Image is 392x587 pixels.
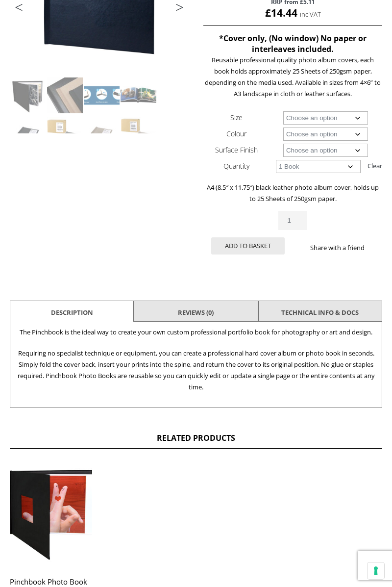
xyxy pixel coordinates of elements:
span: £ [265,6,271,20]
img: Pinchbook Photo Book Covers* with Solid Front - Image 7 [84,114,120,150]
img: facebook sharing button [293,257,301,265]
button: Your consent preferences for tracking technologies [367,562,384,579]
p: A4 (8.5″ x 11.75″) black leather photo album cover, holds up to 25 Sheets of 250gsm paper. [203,182,382,204]
img: email sharing button [317,257,324,265]
a: Clear options [367,158,382,174]
p: Share with a friend [293,242,382,254]
img: Pinchbook Photo Book Covers* with Solid Front - Image 4 [121,77,156,113]
img: twitter sharing button [305,257,313,265]
img: Pinchbook Photo Book Covers* with Solid Front - Image 2 [47,77,83,113]
img: Pinchbook Photo Book Covers* with Front Window [10,463,92,566]
img: Pinchbook Photo Book Covers* with Solid Front - Image 3 [84,77,120,113]
label: Surface Finish [215,145,258,154]
label: Size [230,113,243,122]
bdi: 14.44 [265,6,297,20]
input: Product quantity [278,211,307,230]
h2: Related products [10,433,382,449]
p: Requiring no specialist technique or equipment, you can create a professional hard cover album or... [15,348,377,393]
p: The Pinchbook is the ideal way to create your own custom professional portfolio book for photogra... [15,327,377,338]
h4: *Cover only, (No window) No paper or interleaves included. [203,33,382,54]
img: Pinchbook Photo Book Covers* with Solid Front [10,77,46,113]
a: TECHNICAL INFO & DOCS [281,304,359,321]
button: Add to basket [211,237,285,255]
img: Pinchbook Photo Book Covers* with Solid Front - Image 8 [121,114,156,150]
label: Quantity [223,161,249,171]
a: Description [51,304,93,321]
label: Colour [226,129,246,138]
a: Reviews (0) [178,304,214,321]
img: Pinchbook Photo Book Covers* with Solid Front - Image 5 [10,114,46,150]
img: Pinchbook Photo Book Covers* with Solid Front - Image 6 [47,114,83,150]
p: Reusable professional quality photo album covers, each book holds approximately 25 Sheets of 250g... [203,54,382,100]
